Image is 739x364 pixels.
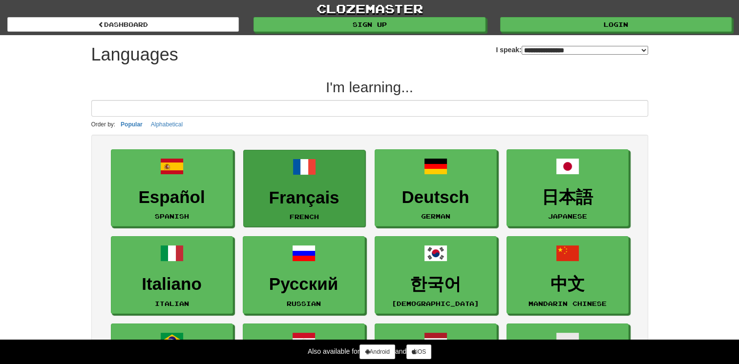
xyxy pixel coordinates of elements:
[148,119,186,130] button: Alphabetical
[91,121,116,128] small: Order by:
[111,149,233,227] a: EspañolSpanish
[375,149,497,227] a: DeutschGerman
[380,188,491,207] h3: Deutsch
[380,275,491,294] h3: 한국어
[359,344,395,359] a: Android
[253,17,485,32] a: Sign up
[287,300,321,307] small: Russian
[91,79,648,95] h2: I'm learning...
[496,45,648,55] label: I speak:
[512,188,623,207] h3: 日本語
[116,275,228,294] h3: Italiano
[111,236,233,314] a: ItalianoItalian
[7,17,239,32] a: dashboard
[375,236,497,314] a: 한국어[DEMOGRAPHIC_DATA]
[522,46,648,55] select: I speak:
[116,188,228,207] h3: Español
[243,150,365,227] a: FrançaisFrench
[507,149,629,227] a: 日本語Japanese
[91,45,178,64] h1: Languages
[118,119,146,130] button: Popular
[406,344,431,359] a: iOS
[392,300,479,307] small: [DEMOGRAPHIC_DATA]
[248,275,359,294] h3: Русский
[507,236,629,314] a: 中文Mandarin Chinese
[500,17,732,32] a: Login
[249,188,360,207] h3: Français
[290,213,319,220] small: French
[243,236,365,314] a: РусскийRussian
[421,213,450,220] small: German
[548,213,587,220] small: Japanese
[512,275,623,294] h3: 中文
[155,213,189,220] small: Spanish
[528,300,607,307] small: Mandarin Chinese
[155,300,189,307] small: Italian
